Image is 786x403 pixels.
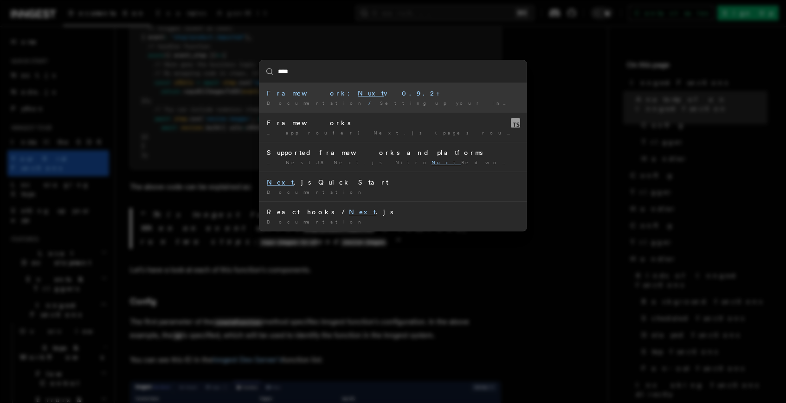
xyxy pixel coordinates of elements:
span: Documentation [267,219,365,224]
div: .js Quick Start [267,178,519,187]
div: Frameworks [267,118,519,128]
mark: Next [267,179,294,186]
span: Documentation [267,100,365,106]
span: / [368,100,376,106]
span: Setting up your Inngest app [380,100,561,106]
mark: Nuxt [358,90,384,97]
mark: Nuxt [432,160,461,165]
div: React hooks / .js [267,207,519,217]
div: … NestJS Next.js Nitro Redwood Remix SvelteKit … [267,159,519,166]
span: Documentation [267,189,365,195]
div: … app router) Next.js (pages router) Remix SvelteKit [267,129,519,136]
div: Framework: v0.9.2+ [267,89,519,98]
mark: Next [349,208,376,216]
div: Supported frameworks and platforms [267,148,519,157]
